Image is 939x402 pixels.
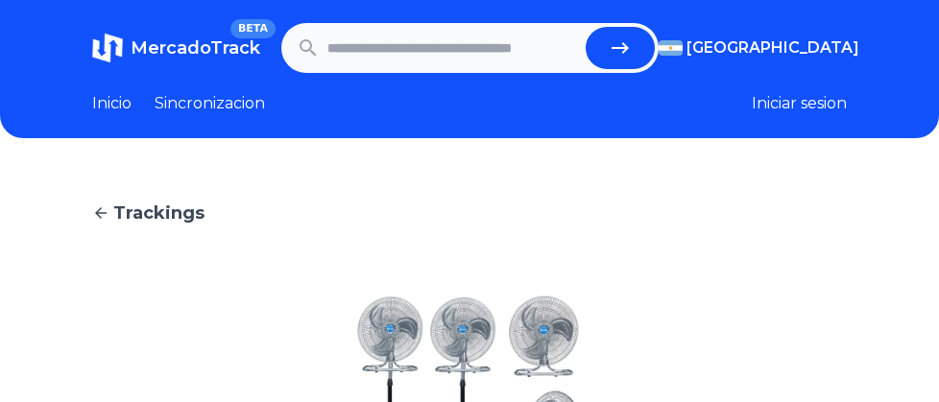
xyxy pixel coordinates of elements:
img: MercadoTrack [92,33,123,63]
img: Argentina [659,40,684,56]
button: [GEOGRAPHIC_DATA] [659,36,848,59]
a: Trackings [92,200,847,226]
span: MercadoTrack [131,37,260,59]
a: Inicio [92,92,132,115]
a: MercadoTrackBETA [92,33,260,63]
button: Iniciar sesion [752,92,847,115]
a: Sincronizacion [155,92,265,115]
span: [GEOGRAPHIC_DATA] [686,36,859,59]
span: Trackings [113,200,205,226]
span: BETA [230,19,276,38]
